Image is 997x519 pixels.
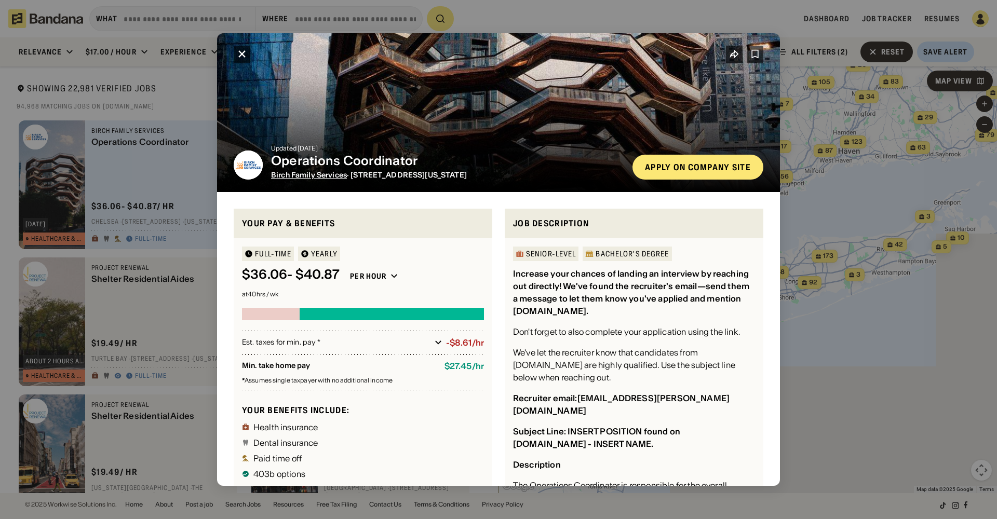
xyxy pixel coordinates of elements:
[271,154,624,169] div: Operations Coordinator
[242,377,484,384] div: Assumes single taxpayer with no additional income
[271,170,347,180] span: Birch Family Services
[513,325,740,338] div: Don't forget to also complete your application using the link.
[513,346,755,384] div: We've let the recruiter know that candidates from [DOMAIN_NAME] are highly qualified. Use the sub...
[513,393,730,416] div: Recruiter email:
[253,423,318,431] div: Health insurance
[513,217,755,230] div: Job Description
[444,361,484,371] div: $ 27.45 / hr
[271,171,624,180] div: · [STREET_ADDRESS][US_STATE]
[242,267,340,282] div: $ 36.06 - $40.87
[242,291,484,297] div: at 40 hrs / wk
[645,163,751,171] div: Apply on company site
[271,145,624,152] div: Updated [DATE]
[596,250,669,257] div: Bachelor's Degree
[311,250,338,257] div: YEARLY
[350,271,386,281] div: Per hour
[513,268,749,316] div: Increase your chances of landing an interview by reaching out directly! We've found the recruiter...
[242,337,430,348] div: Est. taxes for min. pay *
[234,151,263,180] img: Birch Family Services logo
[513,393,730,416] a: [EMAIL_ADDRESS][PERSON_NAME][DOMAIN_NAME]
[513,426,680,449] div: Subject Line: INSERT POSITION found on [DOMAIN_NAME] - INSERT NAME.
[242,217,484,230] div: Your pay & benefits
[253,454,302,462] div: Paid time off
[255,250,291,257] div: Full-time
[242,361,436,371] div: Min. take home pay
[242,405,484,416] div: Your benefits include:
[446,338,484,348] div: -$8.61/hr
[253,439,318,447] div: Dental insurance
[513,459,561,470] div: Description
[253,470,305,478] div: 403b options
[526,250,576,257] div: Senior-Level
